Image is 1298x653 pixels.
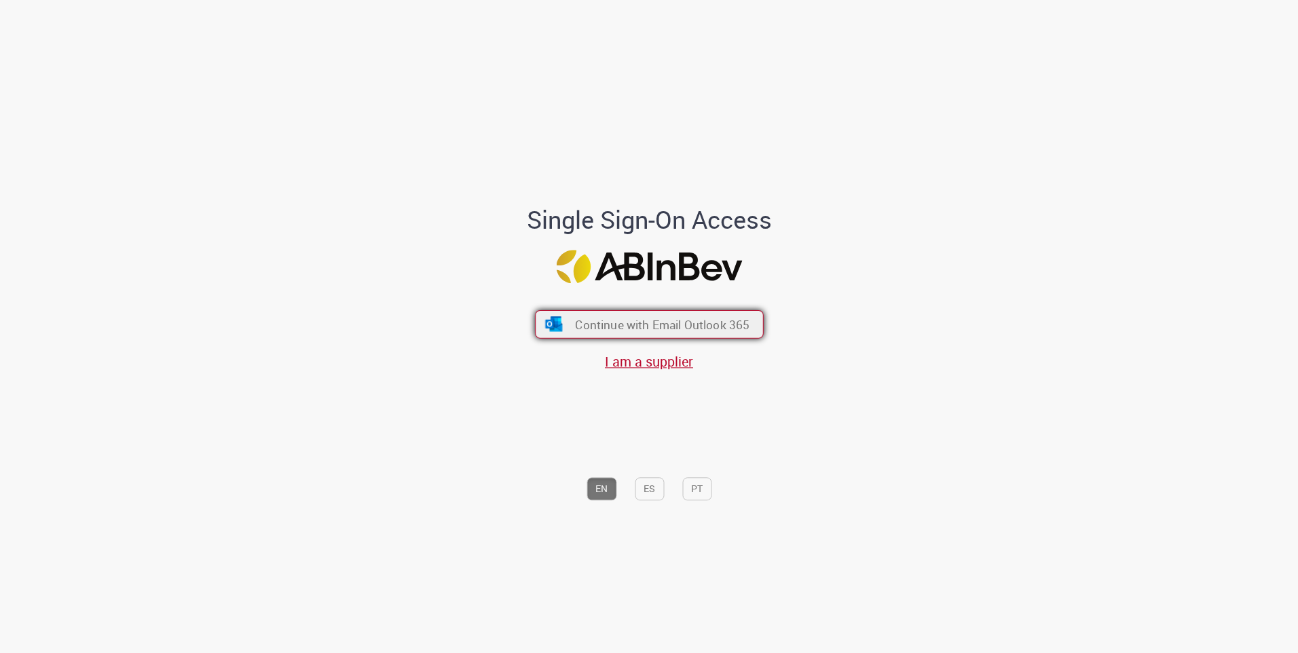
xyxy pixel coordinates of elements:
[544,317,563,332] img: ícone Azure/Microsoft 360
[682,477,711,500] button: PT
[587,477,616,500] button: EN
[461,207,838,234] h1: Single Sign-On Access
[535,310,764,339] button: ícone Azure/Microsoft 360 Continue with Email Outlook 365
[605,353,693,371] a: I am a supplier
[575,316,749,332] span: Continue with Email Outlook 365
[635,477,664,500] button: ES
[556,250,742,283] img: Logo ABInBev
